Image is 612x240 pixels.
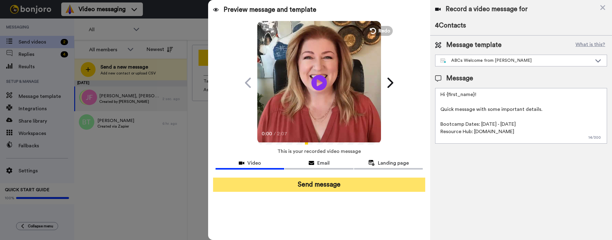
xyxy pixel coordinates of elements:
[262,130,272,137] span: 0:00
[277,145,361,158] span: This is your recorded video message
[446,74,473,83] span: Message
[435,88,607,144] textarea: Hi {first_name}! Quick message with some important details. Bootcamp Dates: [DATE] - [DATE] Resou...
[440,58,446,63] img: nextgen-template.svg
[317,159,330,167] span: Email
[440,57,592,64] div: ABCs Welcome from [PERSON_NAME]
[378,159,409,167] span: Landing page
[247,159,261,167] span: Video
[213,178,425,192] button: Send message
[574,40,607,50] button: What is this?
[277,130,288,137] span: 2:07
[274,130,276,137] span: /
[446,40,502,50] span: Message template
